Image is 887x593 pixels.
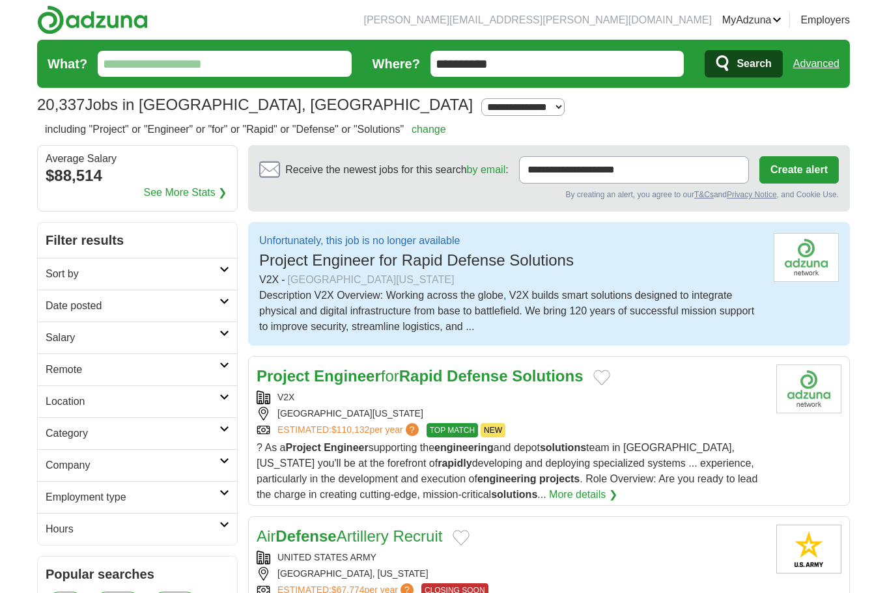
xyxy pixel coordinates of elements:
div: Description V2X Overview: Working across the globe, V2X builds smart solutions designed to integr... [259,288,763,335]
a: AirDefenseArtillery Recruit [257,527,442,545]
h2: Company [46,458,219,473]
a: Salary [38,322,237,353]
h2: Popular searches [46,564,229,584]
strong: Project [257,367,309,385]
a: Advanced [793,51,839,77]
div: $88,514 [46,164,229,187]
strong: engineering [434,442,494,453]
img: Direct Employers logo [774,233,839,282]
strong: solutions [491,489,537,500]
a: Hours [38,513,237,545]
span: ? [406,423,419,436]
a: change [412,124,446,135]
img: United States Army logo [776,525,841,573]
img: Company logo [776,365,841,413]
li: [PERSON_NAME][EMAIL_ADDRESS][PERSON_NAME][DOMAIN_NAME] [363,12,711,28]
div: [GEOGRAPHIC_DATA], [US_STATE] [257,567,766,581]
p: Unfortunately, this job is no longer available [259,233,574,249]
h2: Location [46,394,219,409]
strong: rapidly [438,458,472,469]
span: Receive the newest jobs for this search : [285,162,508,178]
label: What? [48,54,87,74]
strong: solutions [540,442,586,453]
span: 20,337 [37,93,85,117]
strong: Project [285,442,320,453]
strong: Solutions [512,367,583,385]
a: Employers [800,12,850,28]
a: Sort by [38,258,237,290]
strong: Defense [447,367,507,385]
strong: Engineer [324,442,368,453]
h1: Jobs in [GEOGRAPHIC_DATA], [GEOGRAPHIC_DATA] [37,96,473,113]
a: Project EngineerforRapid Defense Solutions [257,367,583,385]
div: [GEOGRAPHIC_DATA][US_STATE] [288,272,455,288]
div: By creating an alert, you agree to our and , and Cookie Use. [259,189,839,200]
div: Average Salary [46,154,229,164]
a: Remote [38,353,237,385]
strong: engineering [477,473,537,484]
span: NEW [481,423,505,437]
h2: Category [46,426,219,441]
h2: Filter results [38,223,237,258]
button: Create alert [759,156,839,184]
strong: Engineer [314,367,381,385]
h2: Salary [46,330,219,346]
button: Add to favorite jobs [593,370,610,385]
h2: Hours [46,521,219,537]
a: Company [38,449,237,481]
h2: Employment type [46,490,219,505]
a: Privacy Notice [727,190,777,199]
span: TOP MATCH [427,423,478,437]
span: - [281,272,285,288]
a: UNITED STATES ARMY [277,552,376,562]
a: Location [38,385,237,417]
h2: Remote [46,362,219,378]
a: by email [467,164,506,175]
div: [GEOGRAPHIC_DATA][US_STATE] [257,407,766,421]
span: Project Engineer for Rapid Defense Solutions [259,251,574,269]
span: $110,132 [331,424,369,435]
div: V2X [259,272,763,288]
strong: Rapid [399,367,443,385]
span: ? As a supporting the and depot team in [GEOGRAPHIC_DATA], [US_STATE] you'll be at the forefront ... [257,442,757,500]
span: Search [737,51,771,77]
h2: including "Project" or "Engineer" or "for" or "Rapid" or "Defense" or "Solutions" [45,122,446,137]
div: V2X [257,391,766,404]
a: T&Cs [694,190,714,199]
button: Add to favorite jobs [453,530,470,545]
strong: Defense [275,527,336,545]
a: Date posted [38,290,237,322]
a: ESTIMATED:$110,132per year? [277,423,421,437]
a: See More Stats ❯ [144,185,227,200]
a: Employment type [38,481,237,513]
strong: projects [539,473,580,484]
h2: Date posted [46,298,219,314]
a: Category [38,417,237,449]
button: Search [705,50,782,77]
a: MyAdzuna [722,12,782,28]
a: More details ❯ [549,487,617,503]
h2: Sort by [46,266,219,282]
img: Adzuna logo [37,5,148,34]
label: Where? [373,54,420,74]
